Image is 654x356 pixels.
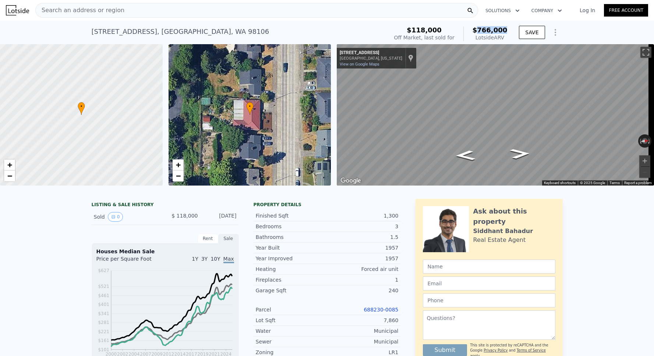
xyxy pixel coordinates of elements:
[327,287,399,294] div: 240
[256,276,327,283] div: Fireplaces
[548,25,563,40] button: Show Options
[473,236,526,244] div: Real Estate Agent
[256,233,327,241] div: Bathrooms
[256,244,327,251] div: Year Built
[92,27,269,37] div: [STREET_ADDRESS] , [GEOGRAPHIC_DATA] , WA 98106
[98,284,109,289] tspan: $521
[176,171,180,180] span: −
[246,103,254,110] span: •
[98,302,109,307] tspan: $401
[92,202,239,209] div: LISTING & SALE HISTORY
[211,256,220,262] span: 10Y
[407,26,442,34] span: $118,000
[340,56,402,61] div: [GEOGRAPHIC_DATA], [US_STATE]
[256,327,327,335] div: Water
[98,338,109,343] tspan: $161
[544,180,576,186] button: Keyboard shortcuts
[571,7,604,14] a: Log In
[526,4,568,17] button: Company
[98,293,109,298] tspan: $461
[473,227,533,236] div: Siddhant Bahadur
[327,233,399,241] div: 1.5
[604,4,648,17] a: Free Account
[517,348,546,352] a: Terms of Service
[408,54,413,62] a: Show location on map
[78,103,85,110] span: •
[176,160,180,169] span: +
[519,26,545,39] button: SAVE
[256,317,327,324] div: Lot Sqft
[36,6,124,15] span: Search an address or region
[484,348,508,352] a: Privacy Policy
[4,170,15,181] a: Zoom out
[172,213,198,219] span: $ 118,000
[446,148,484,163] path: Go South, 26th Ave SW
[78,102,85,115] div: •
[327,212,399,219] div: 1,300
[609,181,620,185] a: Terms (opens in new tab)
[7,171,12,180] span: −
[337,44,654,186] div: Map
[192,256,198,262] span: 1Y
[423,293,555,307] input: Phone
[173,159,184,170] a: Zoom in
[4,159,15,170] a: Zoom in
[473,206,555,227] div: Ask about this property
[254,202,401,208] div: Property details
[6,5,29,15] img: Lotside
[96,255,165,267] div: Price per Square Foot
[256,287,327,294] div: Garage Sqft
[648,134,652,148] button: Rotate clockwise
[256,223,327,230] div: Bedrooms
[327,349,399,356] div: LR1
[98,320,109,325] tspan: $281
[364,307,398,313] a: 688230-0085
[198,234,218,243] div: Rent
[223,256,234,263] span: Max
[327,327,399,335] div: Municipal
[624,181,652,185] a: Report a problem
[423,276,555,290] input: Email
[473,26,508,34] span: $766,000
[96,248,234,255] div: Houses Median Sale
[204,212,237,222] div: [DATE]
[256,306,327,313] div: Parcel
[327,244,399,251] div: 1957
[339,176,363,186] a: Open this area in Google Maps (opens a new window)
[256,338,327,345] div: Sewer
[327,255,399,262] div: 1957
[98,329,109,334] tspan: $221
[638,138,651,145] button: Reset the view
[98,347,109,352] tspan: $101
[94,212,159,222] div: Sold
[639,167,650,178] button: Zoom out
[218,234,239,243] div: Sale
[339,176,363,186] img: Google
[340,62,379,67] a: View on Google Maps
[639,155,650,166] button: Zoom in
[256,255,327,262] div: Year Improved
[256,212,327,219] div: Finished Sqft
[327,317,399,324] div: 7,860
[98,268,109,273] tspan: $627
[201,256,208,262] span: 3Y
[327,265,399,273] div: Forced air unit
[473,34,508,41] div: Lotside ARV
[423,344,467,356] button: Submit
[480,4,526,17] button: Solutions
[327,223,399,230] div: 3
[327,276,399,283] div: 1
[638,134,642,148] button: Rotate counterclockwise
[256,265,327,273] div: Heating
[327,338,399,345] div: Municipal
[98,311,109,316] tspan: $341
[256,349,327,356] div: Zoning
[580,181,605,185] span: © 2025 Google
[173,170,184,181] a: Zoom out
[423,260,555,274] input: Name
[394,34,455,41] div: Off Market, last sold for
[7,160,12,169] span: +
[501,146,539,161] path: Go North, 26th Ave SW
[246,102,254,115] div: •
[640,47,651,58] button: Toggle fullscreen view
